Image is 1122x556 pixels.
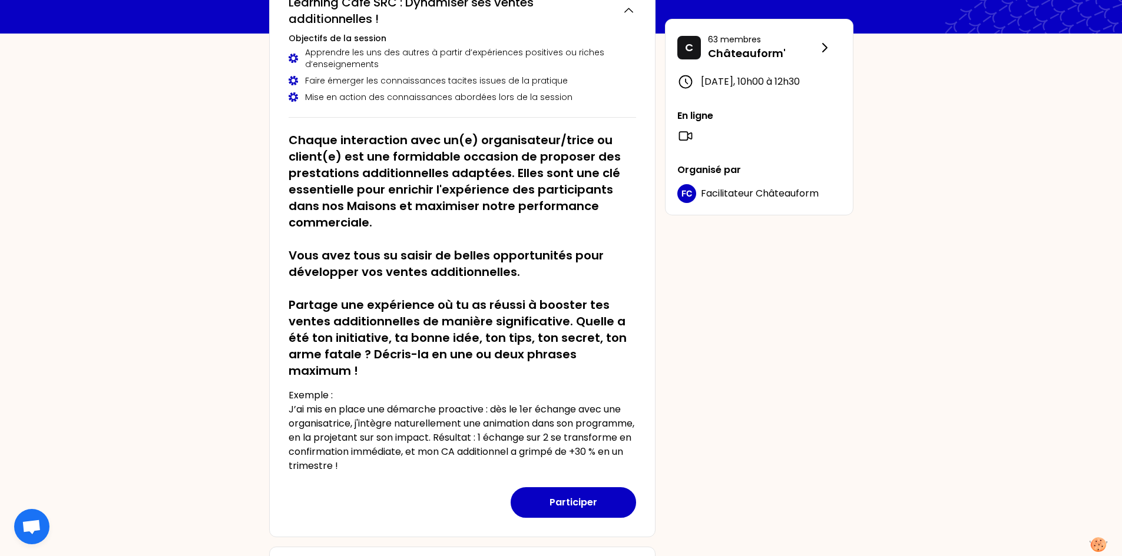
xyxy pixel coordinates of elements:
[289,75,636,86] div: Faire émerger les connaissances tacites issues de la pratique
[289,91,636,103] div: Mise en action des connaissances abordées lors de la session
[14,509,49,544] div: Aprire la chat
[685,39,693,56] p: C
[681,188,692,199] p: FC
[511,487,636,518] button: Participer
[708,45,817,62] p: Châteauform'
[677,109,841,123] p: En ligne
[289,132,636,379] h2: Chaque interaction avec un(e) organisateur/trice ou client(e) est une formidable occasion de prop...
[289,32,636,44] h3: Objectifs de la session
[708,34,817,45] p: 63 membres
[289,388,636,473] p: Exemple : J’ai mis en place une démarche proactive : dès le 1er échange avec une organisatrice, j...
[677,163,841,177] p: Organisé par
[289,46,636,70] div: Apprendre les uns des autres à partir d’expériences positives ou riches d’enseignements
[677,74,841,90] div: [DATE] , 10h00 à 12h30
[701,187,819,200] span: Facilitateur Châteauform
